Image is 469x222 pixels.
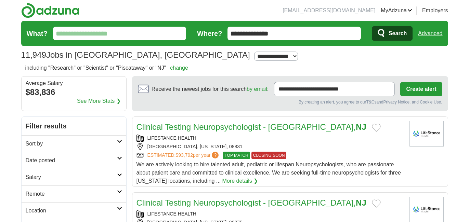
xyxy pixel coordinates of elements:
[21,49,46,61] span: 11,949
[197,28,222,39] label: Where?
[247,86,267,92] a: by email
[422,6,448,15] a: Employers
[22,152,126,169] a: Date posted
[147,211,196,217] a: LIFESTANCE HEALTH
[22,135,126,152] a: Sort by
[77,97,121,105] a: See More Stats ❯
[27,28,48,39] label: What?
[147,135,196,141] a: LIFESTANCE HEALTH
[22,202,126,219] a: Location
[26,81,122,86] div: Average Salary
[136,162,401,184] span: We are actively looking to hire talented adult, pediatric or lifespan Neuropsychologists, who are...
[356,198,366,207] strong: NJ
[26,190,117,198] h2: Remote
[26,86,122,98] div: $83,836
[372,124,381,132] button: Add to favorite jobs
[222,177,258,185] a: More details ❯
[389,27,407,40] span: Search
[381,6,412,15] a: MyAdzuna
[136,198,366,207] a: Clinical Testing Neuropsychologist - [GEOGRAPHIC_DATA],NJ
[366,100,376,105] a: T&Cs
[26,156,117,165] h2: Date posted
[251,152,287,159] span: CLOSING SOON
[22,169,126,185] a: Salary
[152,85,269,93] span: Receive the newest jobs for this search :
[356,122,366,131] strong: NJ
[212,152,219,158] span: ?
[372,26,413,41] button: Search
[22,185,126,202] a: Remote
[409,121,444,147] img: LifeStance Health logo
[25,64,188,72] h2: including "Research" or "Scientist" or "Piscataway" or "NJ"
[283,6,375,15] li: [EMAIL_ADDRESS][DOMAIN_NAME]
[418,27,442,40] a: Advanced
[175,152,193,158] span: $93,792
[26,173,117,181] h2: Salary
[147,152,220,159] a: ESTIMATED:$93,792per year?
[170,65,188,71] a: change
[136,143,404,150] div: [GEOGRAPHIC_DATA], [US_STATE], 08831
[22,117,126,135] h2: Filter results
[400,82,442,96] button: Create alert
[136,122,366,131] a: Clinical Testing Neuropsychologist - [GEOGRAPHIC_DATA],NJ
[138,99,442,105] div: By creating an alert, you agree to our and , and Cookie Use.
[372,199,381,208] button: Add to favorite jobs
[26,207,117,215] h2: Location
[383,100,409,105] a: Privacy Notice
[21,3,79,18] img: Adzuna logo
[21,50,250,59] h1: Jobs in [GEOGRAPHIC_DATA], [GEOGRAPHIC_DATA]
[223,152,250,159] span: TOP MATCH
[26,140,117,148] h2: Sort by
